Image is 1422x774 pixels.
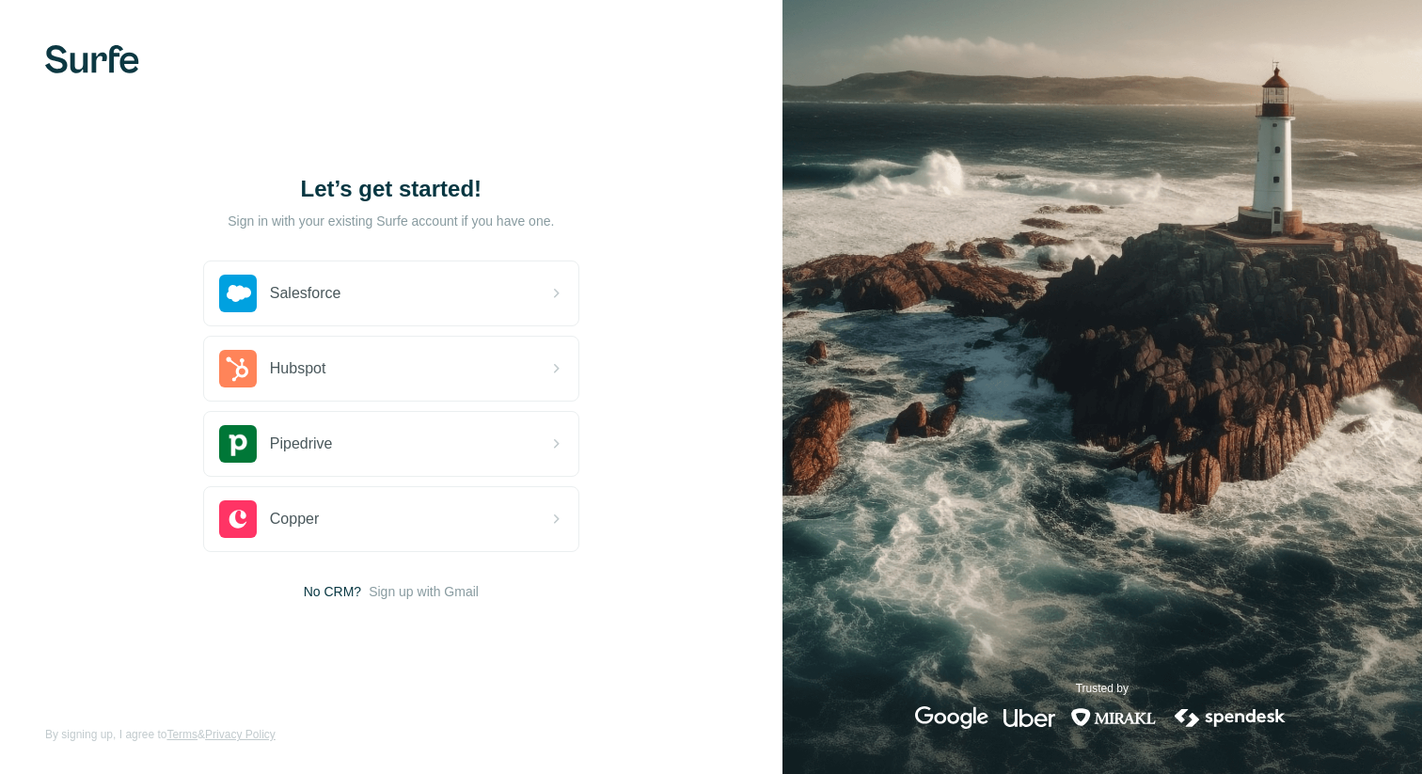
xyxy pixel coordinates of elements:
[219,500,257,538] img: copper's logo
[45,726,276,743] span: By signing up, I agree to &
[369,582,479,601] button: Sign up with Gmail
[304,582,361,601] span: No CRM?
[270,282,341,305] span: Salesforce
[915,706,988,729] img: google's logo
[219,350,257,387] img: hubspot's logo
[1076,680,1129,697] p: Trusted by
[270,357,326,380] span: Hubspot
[1070,706,1157,729] img: mirakl's logo
[1172,706,1288,729] img: spendesk's logo
[228,212,554,230] p: Sign in with your existing Surfe account if you have one.
[219,425,257,463] img: pipedrive's logo
[219,275,257,312] img: salesforce's logo
[270,508,319,530] span: Copper
[203,174,579,204] h1: Let’s get started!
[205,728,276,741] a: Privacy Policy
[270,433,333,455] span: Pipedrive
[166,728,197,741] a: Terms
[45,45,139,73] img: Surfe's logo
[1003,706,1055,729] img: uber's logo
